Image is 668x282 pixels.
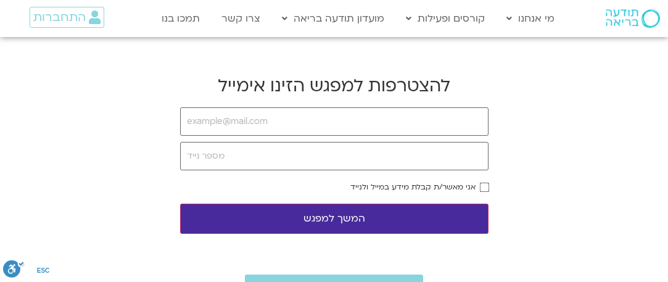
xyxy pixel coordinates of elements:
[180,74,489,97] h2: להצטרפות למפגש הזינו אימייל
[350,183,476,191] label: אני מאשר/ת קבלת מידע במייל ולנייד
[500,7,561,30] a: מי אנחנו
[155,7,206,30] a: תמכו בנו
[33,10,86,24] span: התחברות
[180,107,489,136] input: example@mail.com
[606,9,660,28] img: תודעה בריאה
[400,7,491,30] a: קורסים ופעילות
[276,7,390,30] a: מועדון תודעה בריאה
[215,7,266,30] a: צרו קשר
[180,204,489,234] button: המשך למפגש
[30,7,104,28] a: התחברות
[180,142,489,170] input: מספר נייד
